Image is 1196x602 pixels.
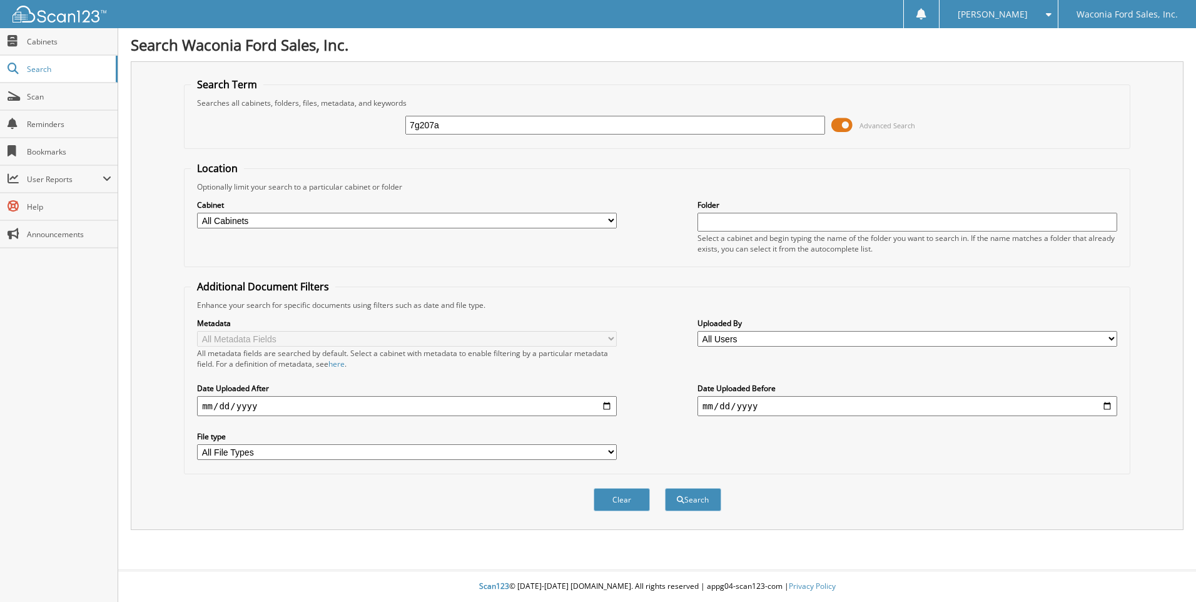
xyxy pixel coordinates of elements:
[118,571,1196,602] div: © [DATE]-[DATE] [DOMAIN_NAME]. All rights reserved | appg04-scan123-com |
[594,488,650,511] button: Clear
[27,64,109,74] span: Search
[13,6,106,23] img: scan123-logo-white.svg
[191,78,263,91] legend: Search Term
[697,200,1117,210] label: Folder
[665,488,721,511] button: Search
[27,202,111,212] span: Help
[197,383,617,394] label: Date Uploaded After
[191,181,1123,192] div: Optionally limit your search to a particular cabinet or folder
[1077,11,1178,18] span: Waconia Ford Sales, Inc.
[191,98,1123,108] div: Searches all cabinets, folders, files, metadata, and keywords
[27,229,111,240] span: Announcements
[197,200,617,210] label: Cabinet
[958,11,1028,18] span: [PERSON_NAME]
[479,581,509,591] span: Scan123
[697,396,1117,416] input: end
[197,348,617,369] div: All metadata fields are searched by default. Select a cabinet with metadata to enable filtering b...
[197,318,617,329] label: Metadata
[191,161,244,175] legend: Location
[1133,542,1196,602] iframe: Chat Widget
[789,581,836,591] a: Privacy Policy
[191,280,335,293] legend: Additional Document Filters
[131,34,1183,55] h1: Search Waconia Ford Sales, Inc.
[27,119,111,130] span: Reminders
[27,36,111,47] span: Cabinets
[697,233,1117,254] div: Select a cabinet and begin typing the name of the folder you want to search in. If the name match...
[27,146,111,157] span: Bookmarks
[27,174,103,185] span: User Reports
[197,396,617,416] input: start
[697,383,1117,394] label: Date Uploaded Before
[191,300,1123,310] div: Enhance your search for specific documents using filters such as date and file type.
[328,359,345,369] a: here
[859,121,915,130] span: Advanced Search
[697,318,1117,329] label: Uploaded By
[197,431,617,442] label: File type
[27,91,111,102] span: Scan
